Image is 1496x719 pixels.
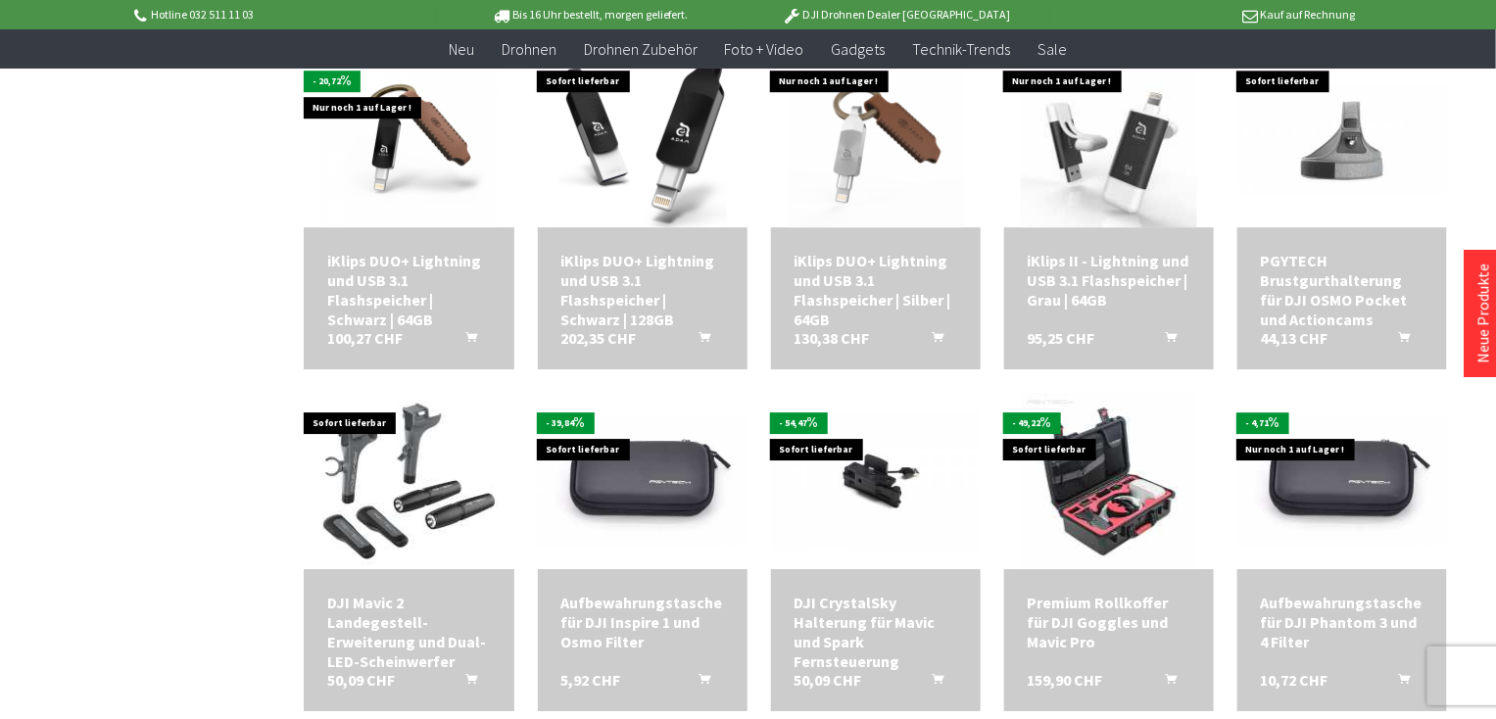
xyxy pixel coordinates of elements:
a: DJI CrystalSky Halterung für Mavic und Spark Fernsteuerung 50,09 CHF In den Warenkorb [795,593,957,671]
div: DJI CrystalSky Halterung für Mavic und Spark Fernsteuerung [795,593,957,671]
span: Sale [1038,39,1068,59]
a: DJI Mavic 2 Landegestell-Erweiterung und Dual-LED-Scheinwerfer 50,09 CHF In den Warenkorb [327,593,490,671]
img: iKlips DUO+ Lightning und USB 3.1 Flashspeicher | Schwarz | 64GB [321,51,498,227]
button: In den Warenkorb [1375,670,1422,695]
button: In den Warenkorb [1141,670,1188,695]
div: Aufbewahrungstasche für DJI Phantom 3 und 4 Filter [1261,593,1424,651]
div: iKlips DUO+ Lightning und USB 3.1 Flashspeicher | Schwarz | 128GB [561,251,724,329]
img: Aufbewahrungstasche für DJI Inspire 1 und Osmo Filter [538,416,748,545]
button: In den Warenkorb [1375,328,1422,354]
a: Premium Rollkoffer für DJI Goggles und Mavic Pro 159,90 CHF In den Warenkorb [1028,593,1190,651]
p: Hotline 032 511 11 03 [131,3,437,26]
span: Drohnen Zubehör [584,39,698,59]
a: iKlips DUO+ Lightning und USB 3.1 Flashspeicher | Schwarz | 128GB 202,35 CHF In den Warenkorb [561,251,724,329]
div: PGYTECH Brustgurthalterung für DJI OSMO Pocket und Actioncams [1261,251,1424,329]
button: In den Warenkorb [675,670,722,695]
span: 130,38 CHF [795,328,870,348]
img: iKlips DUO+ Lightning und USB 3.1 Flashspeicher | Silber | 64GB [788,51,964,227]
a: PGYTECH Brustgurthalterung für DJI OSMO Pocket und Actioncams 44,13 CHF In den Warenkorb [1261,251,1424,329]
span: Foto + Video [725,39,804,59]
img: Premium Rollkoffer für DJI Goggles und Mavic Pro [1021,393,1197,569]
div: iKlips DUO+ Lightning und USB 3.1 Flashspeicher | Silber | 64GB [795,251,957,329]
a: Gadgets [818,29,899,70]
img: Aufbewahrungstasche für DJI Phantom 3 und 4 Filter [1237,416,1447,545]
a: Foto + Video [711,29,818,70]
div: iKlips DUO+ Lightning und USB 3.1 Flashspeicher | Schwarz | 64GB [327,251,490,329]
span: 202,35 CHF [561,328,637,348]
p: Kauf auf Rechnung [1049,3,1355,26]
img: DJI CrystalSky Halterung für Mavic und Spark Fernsteuerung [771,411,981,551]
span: Gadgets [832,39,886,59]
a: Neu [435,29,488,70]
a: iKlips DUO+ Lightning und USB 3.1 Flashspeicher | Schwarz | 64GB 100,27 CHF In den Warenkorb [327,251,490,329]
span: 44,13 CHF [1261,328,1328,348]
span: 159,90 CHF [1028,670,1103,690]
a: Aufbewahrungstasche für DJI Inspire 1 und Osmo Filter 5,92 CHF In den Warenkorb [561,593,724,651]
img: iKlips II - Lightning und USB 3.1 Flashspeicher | Grau | 64GB [1021,51,1197,227]
span: 5,92 CHF [561,670,621,690]
span: Neu [449,39,474,59]
p: DJI Drohnen Dealer [GEOGRAPHIC_DATA] [744,3,1049,26]
span: 95,25 CHF [1028,328,1095,348]
img: DJI Mavic 2 Landegestell-Erweiterung und Dual-LED-Scheinwerfer [321,393,498,569]
button: In den Warenkorb [908,328,955,354]
button: In den Warenkorb [675,328,722,354]
a: iKlips II - Lightning und USB 3.1 Flashspeicher | Grau | 64GB 95,25 CHF In den Warenkorb [1028,251,1190,310]
img: PGYTECH Brustgurthalterung für DJI OSMO Pocket und Actioncams [1237,84,1447,194]
span: 10,72 CHF [1261,670,1328,690]
span: Technik-Trends [913,39,1011,59]
button: In den Warenkorb [1141,328,1188,354]
button: In den Warenkorb [442,328,489,354]
div: Premium Rollkoffer für DJI Goggles und Mavic Pro [1028,593,1190,651]
a: Sale [1025,29,1082,70]
a: iKlips DUO+ Lightning und USB 3.1 Flashspeicher | Silber | 64GB 130,38 CHF In den Warenkorb [795,251,957,329]
span: 100,27 CHF [327,328,403,348]
a: Drohnen Zubehör [570,29,711,70]
div: DJI Mavic 2 Landegestell-Erweiterung und Dual-LED-Scheinwerfer [327,593,490,671]
a: Neue Produkte [1473,264,1493,363]
a: Aufbewahrungstasche für DJI Phantom 3 und 4 Filter 10,72 CHF In den Warenkorb [1261,593,1424,651]
button: In den Warenkorb [908,670,955,695]
img: iKlips DUO+ Lightning und USB 3.1 Flashspeicher | Schwarz | 128GB [557,51,727,227]
a: Technik-Trends [899,29,1025,70]
a: Drohnen [488,29,570,70]
span: 50,09 CHF [327,670,395,690]
p: Bis 16 Uhr bestellt, morgen geliefert. [437,3,743,26]
span: 50,09 CHF [795,670,862,690]
div: Aufbewahrungstasche für DJI Inspire 1 und Osmo Filter [561,593,724,651]
div: iKlips II - Lightning und USB 3.1 Flashspeicher | Grau | 64GB [1028,251,1190,310]
button: In den Warenkorb [442,670,489,695]
span: Drohnen [502,39,556,59]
